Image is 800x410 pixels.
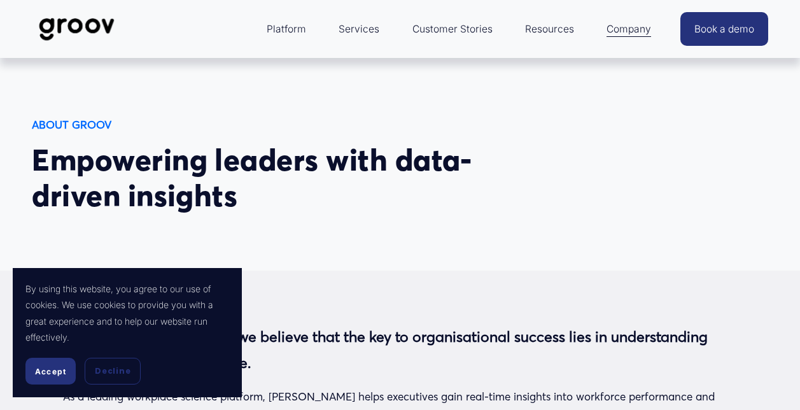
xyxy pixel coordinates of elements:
[32,8,122,50] img: Groov | Workplace Science Platform | Unlock Performance | Drive Results
[13,268,242,397] section: Cookie banner
[519,14,580,45] a: folder dropdown
[32,118,111,131] strong: ABOUT GROOV
[260,14,312,45] a: folder dropdown
[600,14,657,45] a: folder dropdown
[85,358,141,385] button: Decline
[332,14,386,45] a: Services
[406,14,499,45] a: Customer Stories
[32,141,472,214] span: Empowering leaders with data-driven insights
[25,358,76,385] button: Accept
[525,20,574,38] span: Resources
[95,365,130,377] span: Decline
[267,20,306,38] span: Platform
[63,327,712,372] strong: At [GEOGRAPHIC_DATA], we believe that the key to organisational success lies in understanding and...
[25,281,229,345] p: By using this website, you agree to our use of cookies. We use cookies to provide you with a grea...
[680,12,768,46] a: Book a demo
[35,367,66,376] span: Accept
[607,20,651,38] span: Company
